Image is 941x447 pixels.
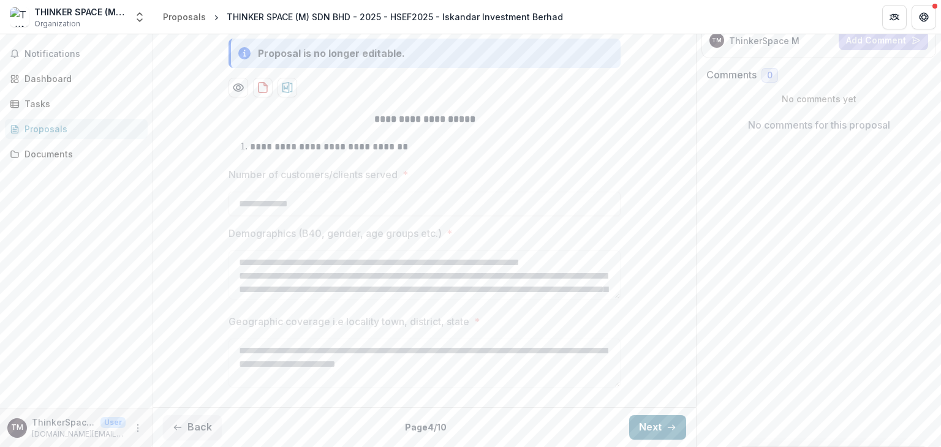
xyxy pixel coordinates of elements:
p: Page 4 / 10 [405,421,447,434]
p: Geographic coverage i.e locality town, district, state [229,314,469,329]
img: THINKER SPACE (M) SDN BHD [10,7,29,27]
h2: Comments [706,69,757,81]
button: Add Comment [839,31,928,50]
p: Demographics (B40, gender, age groups etc.) [229,226,442,241]
button: Open entity switcher [131,5,148,29]
a: Proposals [158,8,211,26]
p: ThinkerSpace M [729,34,799,47]
button: download-proposal [278,78,297,97]
div: Proposals [25,122,138,135]
p: No comments for this proposal [748,118,890,132]
p: User [100,417,126,428]
button: Back [163,415,222,440]
span: Organization [34,18,80,29]
button: download-proposal [253,78,273,97]
nav: breadcrumb [158,8,568,26]
div: THINKER SPACE (M) SDN BHD - 2025 - HSEF2025 - Iskandar Investment Berhad [227,10,563,23]
span: 0 [767,70,773,81]
div: ThinkerSpace Malaysia [11,424,23,432]
button: Preview 5ee2c1ae-9ae0-4ba4-a16a-6d7452041191-1.pdf [229,78,248,97]
a: Proposals [5,119,148,139]
div: Tasks [25,97,138,110]
div: Proposal is no longer editable. [258,46,405,61]
p: Number of customers/clients served [229,167,398,182]
a: Dashboard [5,69,148,89]
span: Notifications [25,49,143,59]
button: Notifications [5,44,148,64]
div: Documents [25,148,138,160]
div: ThinkerSpace Malaysia [712,37,722,43]
button: Partners [882,5,907,29]
button: More [130,421,145,435]
a: Tasks [5,94,148,114]
p: [DOMAIN_NAME][EMAIL_ADDRESS][DOMAIN_NAME] [32,429,126,440]
button: Get Help [912,5,936,29]
p: ThinkerSpace [GEOGRAPHIC_DATA] [32,416,96,429]
p: No comments yet [706,92,931,105]
div: Proposals [163,10,206,23]
a: Documents [5,144,148,164]
button: Next [629,415,686,440]
div: Dashboard [25,72,138,85]
div: THINKER SPACE (M) SDN BHD [34,6,126,18]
